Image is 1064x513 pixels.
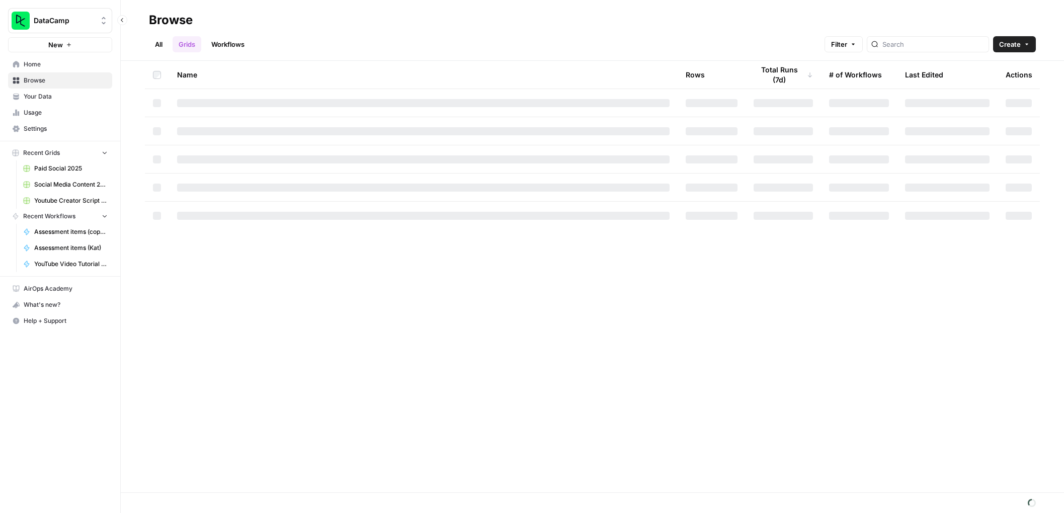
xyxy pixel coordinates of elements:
span: AirOps Academy [24,284,108,293]
span: DataCamp [34,16,95,26]
span: YouTube Video Tutorial Title & Description Generator [34,260,108,269]
button: Create [993,36,1036,52]
span: Browse [24,76,108,85]
a: AirOps Academy [8,281,112,297]
a: All [149,36,169,52]
span: Paid Social 2025 [34,164,108,173]
div: # of Workflows [829,61,882,89]
span: Assessment items (copy from Kat) [34,227,108,236]
a: Social Media Content 2025 [19,177,112,193]
span: Filter [831,39,847,49]
button: New [8,37,112,52]
a: Grids [173,36,201,52]
a: Usage [8,105,112,121]
img: DataCamp Logo [12,12,30,30]
span: Help + Support [24,316,108,325]
input: Search [882,39,985,49]
span: Home [24,60,108,69]
a: YouTube Video Tutorial Title & Description Generator [19,256,112,272]
div: Rows [686,61,705,89]
span: Your Data [24,92,108,101]
a: Paid Social 2025 [19,160,112,177]
span: Assessment items (Kat) [34,243,108,252]
a: Settings [8,121,112,137]
span: Settings [24,124,108,133]
button: Workspace: DataCamp [8,8,112,33]
div: Total Runs (7d) [754,61,813,89]
a: Workflows [205,36,251,52]
button: Filter [825,36,863,52]
span: Recent Grids [23,148,60,157]
div: Last Edited [905,61,943,89]
span: Youtube Creator Script Optimisations [34,196,108,205]
button: What's new? [8,297,112,313]
a: Your Data [8,89,112,105]
span: Usage [24,108,108,117]
div: What's new? [9,297,112,312]
span: New [48,40,63,50]
a: Youtube Creator Script Optimisations [19,193,112,209]
a: Assessment items (Kat) [19,240,112,256]
div: Name [177,61,670,89]
a: Assessment items (copy from Kat) [19,224,112,240]
span: Social Media Content 2025 [34,180,108,189]
a: Home [8,56,112,72]
span: Create [999,39,1021,49]
span: Recent Workflows [23,212,75,221]
button: Recent Workflows [8,209,112,224]
div: Browse [149,12,193,28]
a: Browse [8,72,112,89]
button: Help + Support [8,313,112,329]
button: Recent Grids [8,145,112,160]
div: Actions [1006,61,1032,89]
